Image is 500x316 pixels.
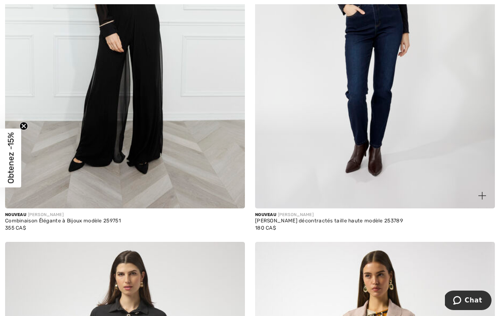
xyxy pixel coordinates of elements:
span: 355 CA$ [5,225,26,231]
div: [PERSON_NAME] décontractés taille haute modèle 253789 [255,218,495,224]
span: Nouveau [255,212,276,217]
img: plus_v2.svg [478,192,486,200]
div: [PERSON_NAME] [255,212,495,218]
span: Nouveau [5,212,26,217]
div: Combinaison Élégante à Bijoux modèle 259751 [5,218,245,224]
span: Obtenez -15% [6,133,16,184]
button: Close teaser [19,122,28,130]
span: 180 CA$ [255,225,276,231]
div: [PERSON_NAME] [5,212,245,218]
iframe: Ouvre un widget dans lequel vous pouvez chatter avec l’un de nos agents [445,291,492,312]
